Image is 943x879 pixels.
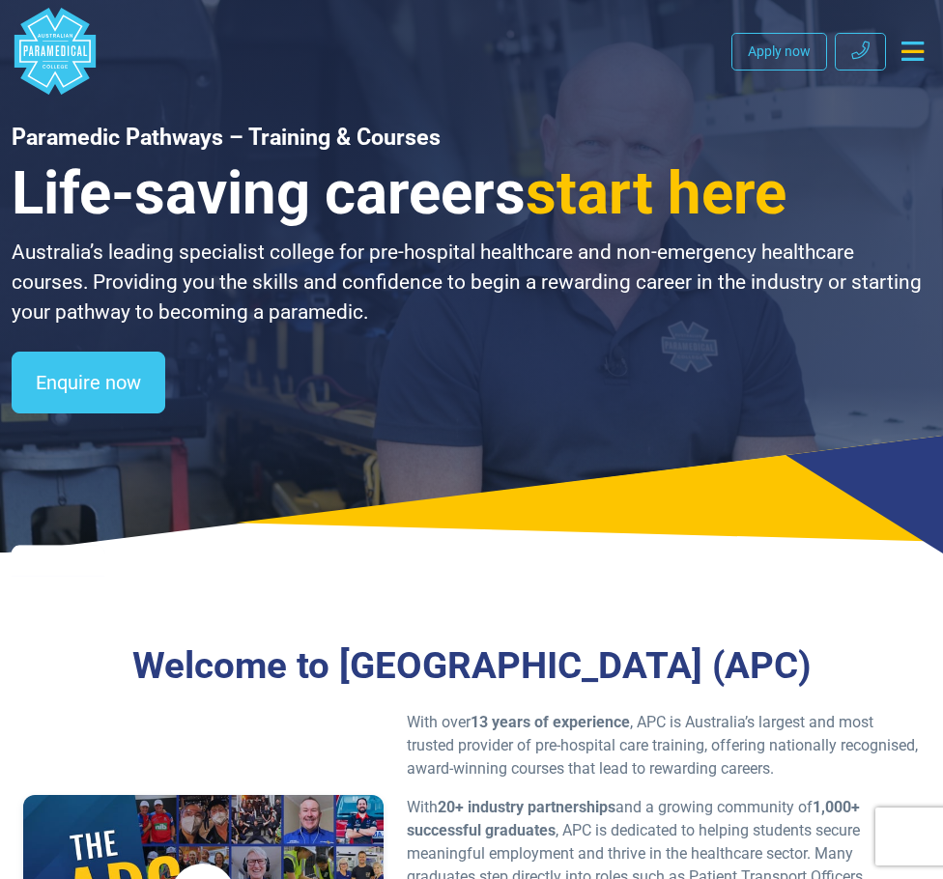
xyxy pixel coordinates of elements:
strong: 13 years of experience [471,713,630,731]
strong: 1,000+ successful graduates [407,798,860,839]
h1: Paramedic Pathways – Training & Courses [12,124,931,151]
a: Enquire now [12,352,165,413]
strong: 20+ industry partnerships [438,798,615,816]
a: Australian Paramedical College [12,8,99,95]
span: start here [526,158,786,228]
h3: Welcome to [GEOGRAPHIC_DATA] (APC) [23,643,920,688]
h3: Life-saving careers [12,158,931,230]
a: Apply now [731,33,827,71]
p: Australia’s leading specialist college for pre-hospital healthcare and non-emergency healthcare c... [12,238,931,328]
button: Toggle navigation [894,34,931,69]
p: With over , APC is Australia’s largest and most trusted provider of pre-hospital care training, o... [407,711,920,780]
